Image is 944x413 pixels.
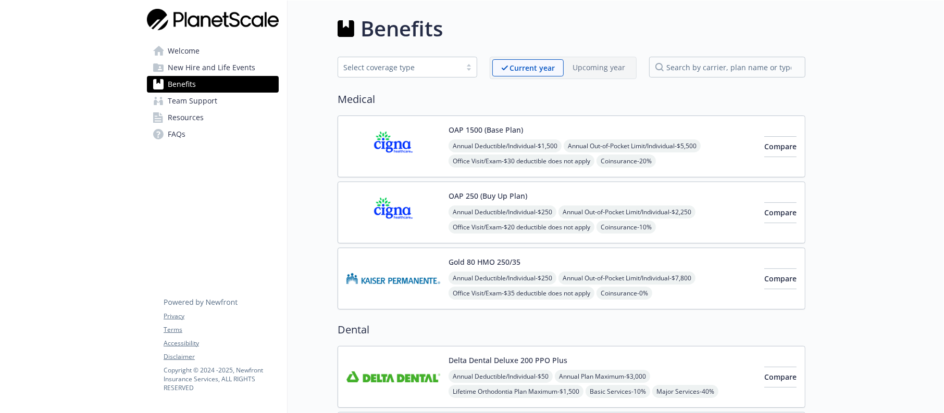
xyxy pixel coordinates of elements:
span: Office Visit/Exam - $20 deductible does not apply [449,221,594,234]
span: Resources [168,109,204,126]
button: Compare [764,136,797,157]
span: Lifetime Orthodontia Plan Maximum - $1,500 [449,385,583,398]
span: Annual Deductible/Individual - $250 [449,205,556,218]
span: Welcome [168,43,200,59]
span: Compare [764,141,797,151]
a: New Hire and Life Events [147,59,279,76]
span: Annual Deductible/Individual - $250 [449,272,556,285]
a: Terms [164,325,278,334]
a: Team Support [147,93,279,109]
img: CIGNA carrier logo [346,124,440,169]
button: Gold 80 HMO 250/35 [449,256,520,267]
button: Compare [764,202,797,223]
div: Select coverage type [343,62,456,73]
img: Delta Dental Insurance Company carrier logo [346,355,440,399]
span: Annual Out-of-Pocket Limit/Individual - $7,800 [558,272,695,285]
a: Disclaimer [164,352,278,362]
span: Compare [764,208,797,217]
button: OAP 250 (Buy Up Plan) [449,190,527,201]
span: Coinsurance - 20% [597,154,656,167]
span: New Hire and Life Events [168,59,255,76]
h1: Benefits [361,13,443,44]
span: Major Services - 40% [652,385,718,398]
span: Annual Deductible/Individual - $1,500 [449,139,562,152]
p: Upcoming year [573,62,625,73]
span: Compare [764,274,797,283]
button: Compare [764,367,797,388]
a: Accessibility [164,339,278,348]
span: Compare [764,372,797,382]
span: Team Support [168,93,217,109]
input: search by carrier, plan name or type [649,57,805,78]
button: Compare [764,268,797,289]
span: Annual Out-of-Pocket Limit/Individual - $5,500 [564,139,701,152]
span: Upcoming year [564,59,634,76]
span: Office Visit/Exam - $30 deductible does not apply [449,154,594,167]
a: Resources [147,109,279,126]
span: Annual Plan Maximum - $3,000 [555,370,650,383]
a: Privacy [164,312,278,321]
span: Annual Out-of-Pocket Limit/Individual - $2,250 [558,205,695,218]
p: Copyright © 2024 - 2025 , Newfront Insurance Services, ALL RIGHTS RESERVED [164,366,278,392]
button: Delta Dental Deluxe 200 PPO Plus [449,355,567,366]
span: Annual Deductible/Individual - $50 [449,370,553,383]
span: Coinsurance - 0% [597,287,652,300]
span: Basic Services - 10% [586,385,650,398]
a: Welcome [147,43,279,59]
h2: Medical [338,92,805,107]
span: Benefits [168,76,196,93]
img: Kaiser Permanente Insurance Company carrier logo [346,256,440,301]
p: Current year [510,62,555,73]
span: Office Visit/Exam - $35 deductible does not apply [449,287,594,300]
a: Benefits [147,76,279,93]
h2: Dental [338,322,805,338]
img: CIGNA carrier logo [346,190,440,235]
span: FAQs [168,126,185,143]
button: OAP 1500 (Base Plan) [449,124,523,135]
span: Coinsurance - 10% [597,221,656,234]
a: FAQs [147,126,279,143]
